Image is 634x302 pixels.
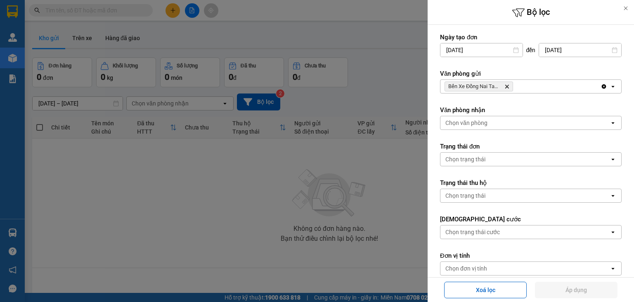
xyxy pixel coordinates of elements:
[526,46,536,54] span: đến
[515,82,516,91] input: Selected Bến Xe Đồng Nai Tam Hiệp.
[610,120,616,126] svg: open
[610,265,616,272] svg: open
[440,70,622,78] label: Văn phòng gửi
[539,43,621,57] input: Select a date.
[445,192,485,200] div: Chọn trạng thái
[448,83,501,90] span: Bến Xe Đồng Nai Tam Hiệp
[440,106,622,114] label: Văn phòng nhận
[444,282,527,298] button: Xoá lọc
[445,264,487,273] div: Chọn đơn vị tính
[504,84,509,89] svg: Delete
[445,155,485,163] div: Chọn trạng thái
[601,83,607,90] svg: Clear all
[440,252,622,260] label: Đơn vị tính
[440,215,622,223] label: [DEMOGRAPHIC_DATA] cước
[440,43,523,57] input: Select a date.
[610,229,616,235] svg: open
[610,156,616,163] svg: open
[610,83,616,90] svg: open
[445,81,513,91] span: Bến Xe Đồng Nai Tam Hiệp, close by backspace
[440,33,622,41] label: Ngày tạo đơn
[428,6,634,19] h6: Bộ lọc
[610,192,616,199] svg: open
[445,228,500,236] div: Chọn trạng thái cước
[440,142,622,151] label: Trạng thái đơn
[445,119,487,127] div: Chọn văn phòng
[440,179,622,187] label: Trạng thái thu hộ
[535,282,617,298] button: Áp dụng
